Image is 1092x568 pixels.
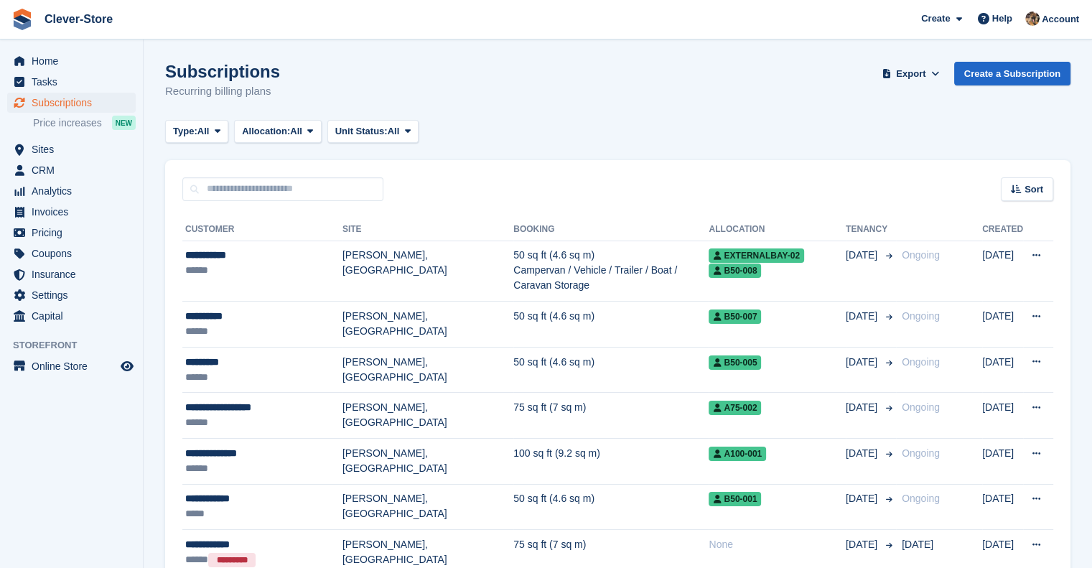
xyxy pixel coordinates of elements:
[709,355,761,370] span: B50-005
[32,181,118,201] span: Analytics
[7,223,136,243] a: menu
[39,7,118,31] a: Clever-Store
[32,243,118,264] span: Coupons
[32,93,118,113] span: Subscriptions
[709,401,761,415] span: A75-002
[32,285,118,305] span: Settings
[342,347,513,393] td: [PERSON_NAME], [GEOGRAPHIC_DATA]
[513,302,709,348] td: 50 sq ft (4.6 sq m)
[234,120,322,144] button: Allocation: All
[32,139,118,159] span: Sites
[846,218,896,241] th: Tenancy
[342,218,513,241] th: Site
[896,67,925,81] span: Export
[197,124,210,139] span: All
[846,491,880,506] span: [DATE]
[982,218,1023,241] th: Created
[1025,182,1043,197] span: Sort
[921,11,950,26] span: Create
[32,223,118,243] span: Pricing
[513,241,709,302] td: 50 sq ft (4.6 sq m) Campervan / Vehicle / Trailer / Boat / Caravan Storage
[11,9,33,30] img: stora-icon-8386f47178a22dfd0bd8f6a31ec36ba5ce8667c1dd55bd0f319d3a0aa187defe.svg
[846,248,880,263] span: [DATE]
[902,356,940,368] span: Ongoing
[32,202,118,222] span: Invoices
[165,120,228,144] button: Type: All
[513,439,709,485] td: 100 sq ft (9.2 sq m)
[954,62,1070,85] a: Create a Subscription
[902,447,940,459] span: Ongoing
[513,484,709,530] td: 50 sq ft (4.6 sq m)
[7,51,136,71] a: menu
[242,124,290,139] span: Allocation:
[32,264,118,284] span: Insurance
[1042,12,1079,27] span: Account
[335,124,388,139] span: Unit Status:
[902,539,933,550] span: [DATE]
[7,72,136,92] a: menu
[342,241,513,302] td: [PERSON_NAME], [GEOGRAPHIC_DATA]
[709,537,846,552] div: None
[902,249,940,261] span: Ongoing
[992,11,1012,26] span: Help
[342,439,513,485] td: [PERSON_NAME], [GEOGRAPHIC_DATA]
[846,355,880,370] span: [DATE]
[327,120,419,144] button: Unit Status: All
[846,400,880,415] span: [DATE]
[32,356,118,376] span: Online Store
[7,139,136,159] a: menu
[7,202,136,222] a: menu
[342,302,513,348] td: [PERSON_NAME], [GEOGRAPHIC_DATA]
[846,537,880,552] span: [DATE]
[165,62,280,81] h1: Subscriptions
[32,51,118,71] span: Home
[33,115,136,131] a: Price increases NEW
[709,309,761,324] span: B50-007
[32,160,118,180] span: CRM
[388,124,400,139] span: All
[33,116,102,130] span: Price increases
[982,439,1023,485] td: [DATE]
[709,447,766,461] span: A100-001
[118,358,136,375] a: Preview store
[982,347,1023,393] td: [DATE]
[846,309,880,324] span: [DATE]
[982,393,1023,439] td: [DATE]
[982,241,1023,302] td: [DATE]
[7,93,136,113] a: menu
[342,484,513,530] td: [PERSON_NAME], [GEOGRAPHIC_DATA]
[7,306,136,326] a: menu
[7,160,136,180] a: menu
[982,484,1023,530] td: [DATE]
[709,248,804,263] span: ExternalBay-02
[513,347,709,393] td: 50 sq ft (4.6 sq m)
[846,446,880,461] span: [DATE]
[7,264,136,284] a: menu
[1025,11,1040,26] img: Andy Mackinnon
[513,218,709,241] th: Booking
[7,285,136,305] a: menu
[513,393,709,439] td: 75 sq ft (7 sq m)
[182,218,342,241] th: Customer
[7,356,136,376] a: menu
[902,493,940,504] span: Ongoing
[902,310,940,322] span: Ongoing
[290,124,302,139] span: All
[342,393,513,439] td: [PERSON_NAME], [GEOGRAPHIC_DATA]
[902,401,940,413] span: Ongoing
[173,124,197,139] span: Type:
[32,72,118,92] span: Tasks
[32,306,118,326] span: Capital
[709,492,761,506] span: B50-001
[7,181,136,201] a: menu
[982,302,1023,348] td: [DATE]
[709,264,761,278] span: B50-008
[7,243,136,264] a: menu
[165,83,280,100] p: Recurring billing plans
[709,218,846,241] th: Allocation
[13,338,143,353] span: Storefront
[879,62,943,85] button: Export
[112,116,136,130] div: NEW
